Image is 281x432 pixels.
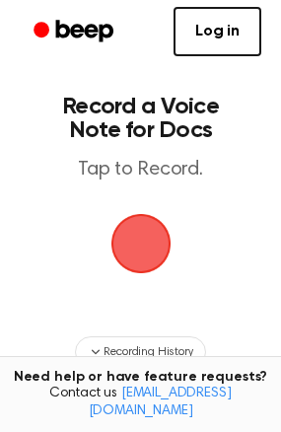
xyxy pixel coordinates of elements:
[12,386,269,420] span: Contact us
[89,387,232,418] a: [EMAIL_ADDRESS][DOMAIN_NAME]
[20,13,131,51] a: Beep
[35,95,246,142] h1: Record a Voice Note for Docs
[111,214,171,273] img: Beep Logo
[75,336,205,368] button: Recording History
[174,7,261,56] a: Log in
[104,343,192,361] span: Recording History
[35,158,246,182] p: Tap to Record.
